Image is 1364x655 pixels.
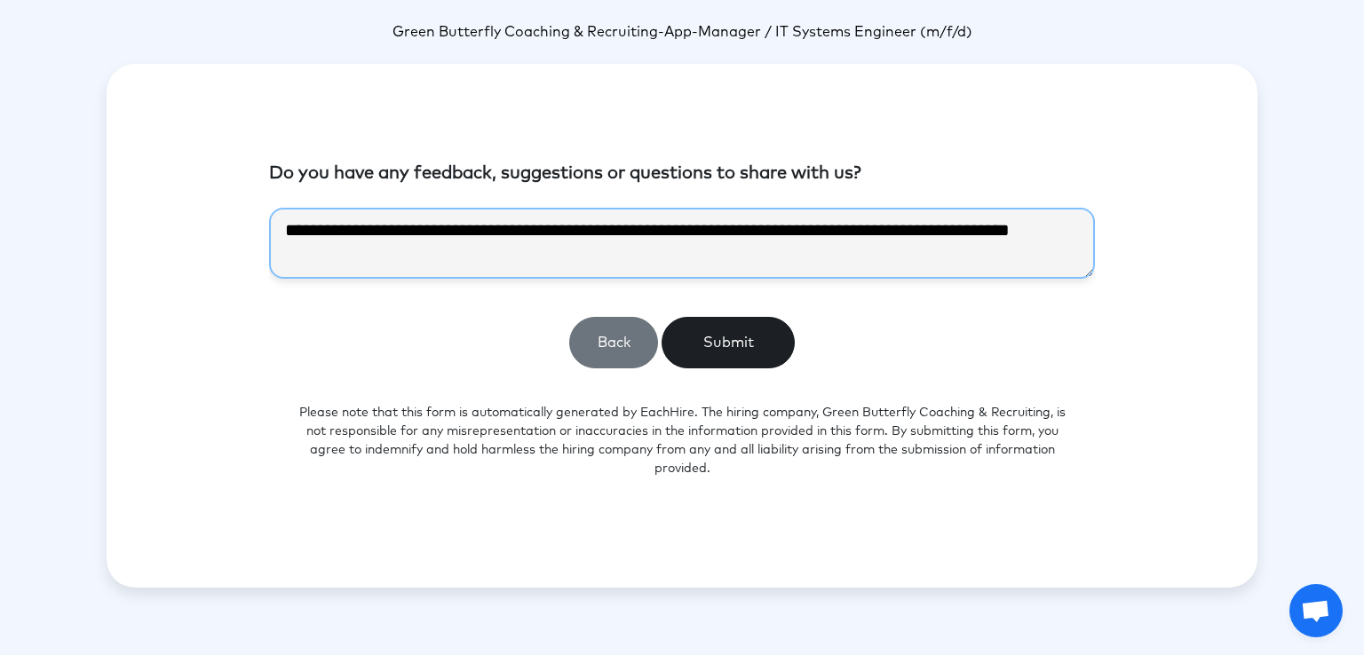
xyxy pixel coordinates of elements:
a: Ouvrir le chat [1289,584,1343,637]
p: Please note that this form is automatically generated by EachHire. The hiring company, Green Butt... [269,383,1095,500]
button: Back [569,317,658,368]
p: Do you have any feedback, suggestions or questions to share with us? [269,160,1095,186]
span: App-Manager / IT Systems Engineer (m/f/d) [664,25,972,39]
p: - [107,21,1257,43]
span: Green Butterfly Coaching & Recruiting [393,25,658,39]
button: Submit [662,317,795,368]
